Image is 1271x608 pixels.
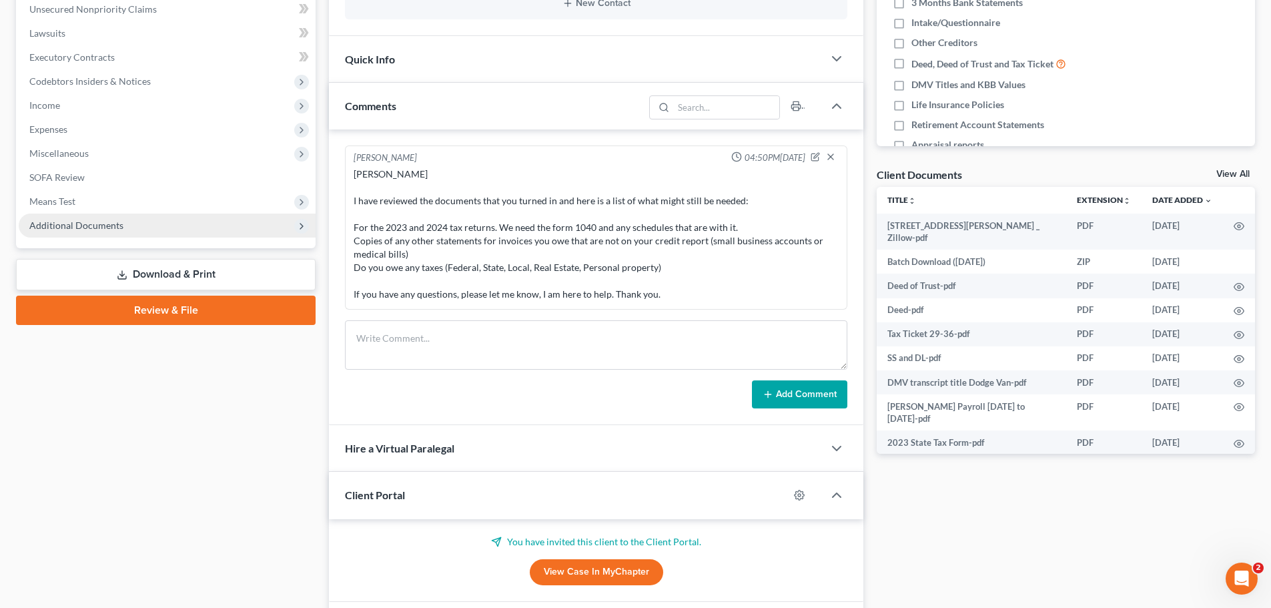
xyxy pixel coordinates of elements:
span: Life Insurance Policies [911,98,1004,111]
td: PDF [1066,298,1142,322]
a: Date Added expand_more [1152,195,1212,205]
td: PDF [1066,346,1142,370]
td: DMV transcript title Dodge Van-pdf [877,370,1066,394]
span: Comments [345,99,396,112]
span: 04:50PM[DATE] [745,151,805,164]
td: [PERSON_NAME] Payroll [DATE] to [DATE]-pdf [877,394,1066,431]
td: PDF [1066,394,1142,431]
i: expand_more [1204,197,1212,205]
td: Batch Download ([DATE]) [877,250,1066,274]
span: Miscellaneous [29,147,89,159]
td: [DATE] [1142,214,1223,250]
a: Download & Print [16,259,316,290]
td: [DATE] [1142,346,1223,370]
a: View Case in MyChapter [530,559,663,586]
span: Other Creditors [911,36,977,49]
td: [DATE] [1142,430,1223,454]
td: PDF [1066,322,1142,346]
a: Executory Contracts [19,45,316,69]
span: Additional Documents [29,220,123,231]
td: SS and DL-pdf [877,346,1066,370]
span: Client Portal [345,489,405,501]
i: unfold_more [908,197,916,205]
span: SOFA Review [29,172,85,183]
td: Tax Ticket 29-36-pdf [877,322,1066,346]
td: PDF [1066,214,1142,250]
iframe: Intercom live chat [1226,563,1258,595]
span: Quick Info [345,53,395,65]
span: Executory Contracts [29,51,115,63]
span: Lawsuits [29,27,65,39]
span: DMV Titles and KBB Values [911,78,1025,91]
td: PDF [1066,274,1142,298]
span: Expenses [29,123,67,135]
a: View All [1216,170,1250,179]
td: [DATE] [1142,274,1223,298]
button: Add Comment [752,380,847,408]
div: [PERSON_NAME] [354,151,417,165]
a: Extensionunfold_more [1077,195,1131,205]
td: [STREET_ADDRESS][PERSON_NAME] _ Zillow-pdf [877,214,1066,250]
td: Deed-pdf [877,298,1066,322]
td: PDF [1066,370,1142,394]
p: You have invited this client to the Client Portal. [345,535,847,549]
td: Deed of Trust-pdf [877,274,1066,298]
span: Hire a Virtual Paralegal [345,442,454,454]
span: Intake/Questionnaire [911,16,1000,29]
input: Search... [674,96,780,119]
span: Retirement Account Statements [911,118,1044,131]
span: 2 [1253,563,1264,573]
td: [DATE] [1142,322,1223,346]
a: Review & File [16,296,316,325]
a: Titleunfold_more [887,195,916,205]
span: Codebtors Insiders & Notices [29,75,151,87]
td: [DATE] [1142,370,1223,394]
td: [DATE] [1142,298,1223,322]
span: Appraisal reports [911,138,984,151]
td: 2023 State Tax Form-pdf [877,430,1066,454]
td: PDF [1066,430,1142,454]
div: Client Documents [877,168,962,182]
td: [DATE] [1142,250,1223,274]
i: unfold_more [1123,197,1131,205]
span: Means Test [29,196,75,207]
span: Unsecured Nonpriority Claims [29,3,157,15]
div: [PERSON_NAME] I have reviewed the documents that you turned in and here is a list of what might s... [354,168,839,301]
span: Deed, Deed of Trust and Tax Ticket [911,57,1053,71]
a: SOFA Review [19,166,316,190]
span: Income [29,99,60,111]
td: ZIP [1066,250,1142,274]
td: [DATE] [1142,394,1223,431]
a: Lawsuits [19,21,316,45]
